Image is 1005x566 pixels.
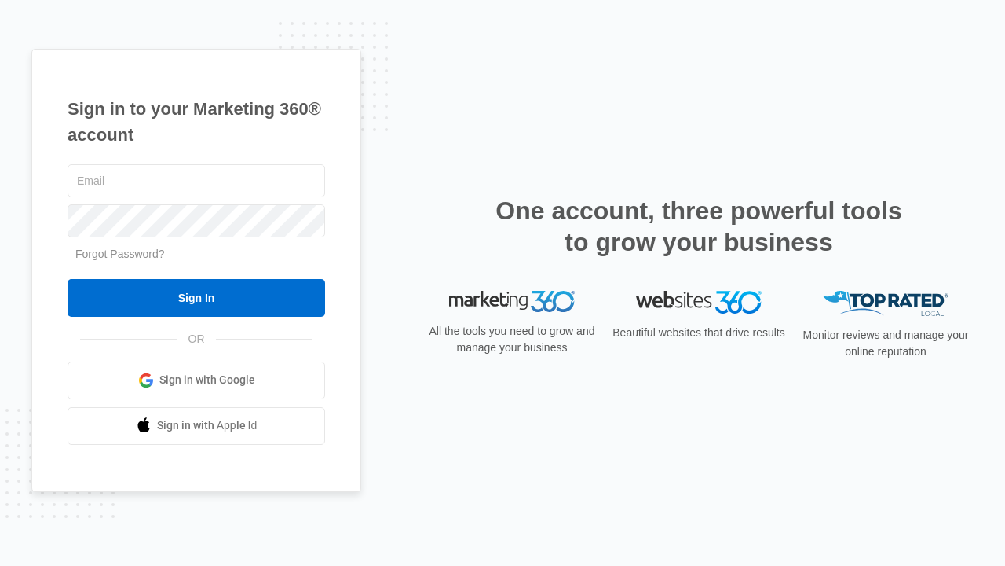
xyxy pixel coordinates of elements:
[75,248,165,260] a: Forgot Password?
[611,325,787,341] p: Beautiful websites that drive results
[68,407,325,445] a: Sign in with Apple Id
[159,372,255,388] span: Sign in with Google
[798,327,974,360] p: Monitor reviews and manage your online reputation
[68,279,325,317] input: Sign In
[157,417,258,434] span: Sign in with Apple Id
[823,291,948,317] img: Top Rated Local
[449,291,575,313] img: Marketing 360
[177,331,216,347] span: OR
[424,323,600,356] p: All the tools you need to grow and manage your business
[68,362,325,399] a: Sign in with Google
[68,164,325,197] input: Email
[491,195,907,258] h2: One account, three powerful tools to grow your business
[68,96,325,148] h1: Sign in to your Marketing 360® account
[636,291,762,314] img: Websites 360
